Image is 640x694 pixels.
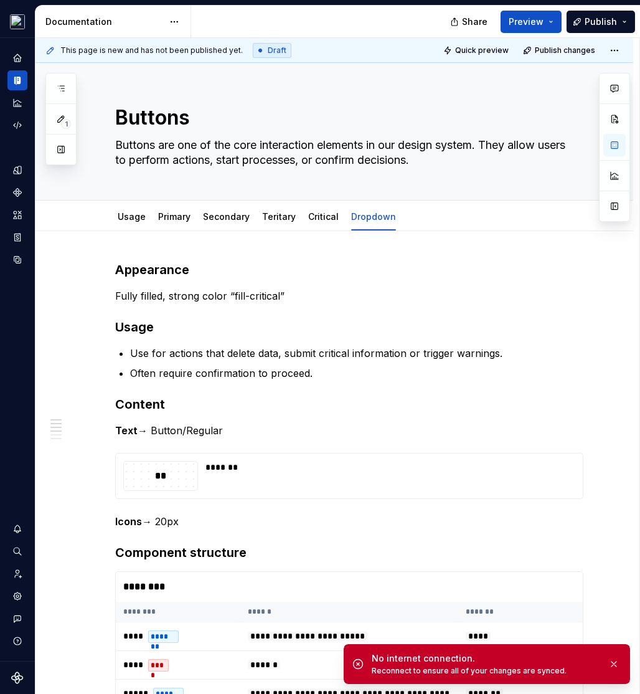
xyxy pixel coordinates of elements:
[440,42,514,59] button: Quick preview
[113,103,581,133] textarea: Buttons
[60,45,243,55] span: This page is new and has not been published yet.
[351,211,396,222] a: Dropdown
[158,211,191,222] a: Primary
[268,45,286,55] span: Draft
[7,183,27,202] a: Components
[45,16,163,28] div: Documentation
[7,227,27,247] a: Storybook stories
[130,346,583,361] p: Use for actions that delete data, submit critical information or trigger warnings.
[509,16,544,28] span: Preview
[115,288,583,303] p: Fully filled, strong color “fill-critical”
[7,250,27,270] a: Data sources
[7,205,27,225] a: Assets
[7,70,27,90] a: Documentation
[444,11,496,33] button: Share
[303,203,344,229] div: Critical
[257,203,301,229] div: Teritary
[7,160,27,180] a: Design tokens
[7,541,27,561] button: Search ⌘K
[535,45,595,55] span: Publish changes
[7,564,27,584] a: Invite team
[501,11,562,33] button: Preview
[7,48,27,68] a: Home
[153,203,195,229] div: Primary
[115,424,138,437] strong: Text
[115,514,583,529] p: → 20px
[130,366,583,381] p: Often require confirmation to proceed.
[262,211,296,222] a: Teritary
[61,119,71,129] span: 1
[372,652,598,665] div: No internet connection.
[115,320,154,335] strong: Usage
[567,11,635,33] button: Publish
[10,14,25,29] img: e5527c48-e7d1-4d25-8110-9641689f5e10.png
[462,16,487,28] span: Share
[7,609,27,629] button: Contact support
[7,519,27,539] button: Notifications
[372,666,598,676] div: Reconnect to ensure all of your changes are synced.
[7,115,27,135] a: Code automation
[115,423,583,438] p: → Button/Regular
[113,135,581,170] textarea: Buttons are one of the core interaction elements in our design system. They allow users to perfor...
[115,544,583,561] h3: Component structure
[7,93,27,113] a: Analytics
[115,515,142,528] strong: Icons
[11,672,24,684] svg: Supernova Logo
[308,211,339,222] a: Critical
[346,203,401,229] div: Dropdown
[519,42,601,59] button: Publish changes
[585,16,617,28] span: Publish
[113,203,151,229] div: Usage
[118,211,146,222] a: Usage
[198,203,255,229] div: Secondary
[115,262,189,277] strong: Appearance
[455,45,509,55] span: Quick preview
[115,396,583,413] h3: Content
[203,211,250,222] a: Secondary
[7,586,27,606] a: Settings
